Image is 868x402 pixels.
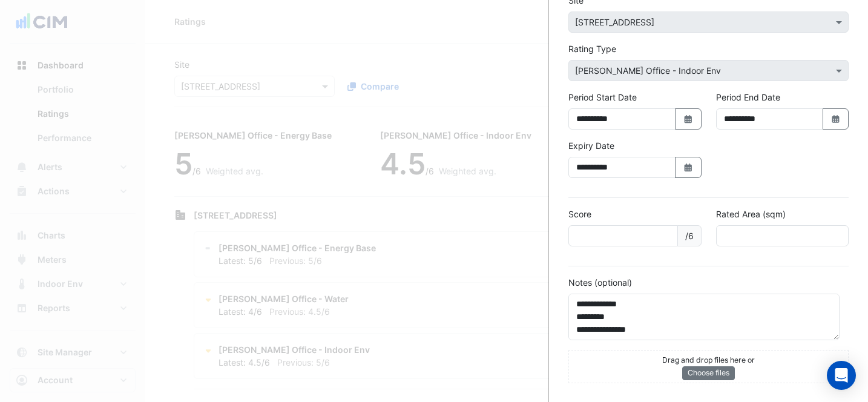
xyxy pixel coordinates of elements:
[827,361,856,390] div: Open Intercom Messenger
[683,162,694,173] fa-icon: Select Date
[568,276,632,289] label: Notes (optional)
[716,91,780,104] label: Period End Date
[830,114,841,124] fa-icon: Select Date
[568,42,616,55] label: Rating Type
[568,139,614,152] label: Expiry Date
[683,114,694,124] fa-icon: Select Date
[677,225,702,246] span: /6
[662,355,755,364] small: Drag and drop files here or
[682,366,735,380] button: Choose files
[568,208,591,220] label: Score
[568,91,637,104] label: Period Start Date
[716,208,786,220] label: Rated Area (sqm)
